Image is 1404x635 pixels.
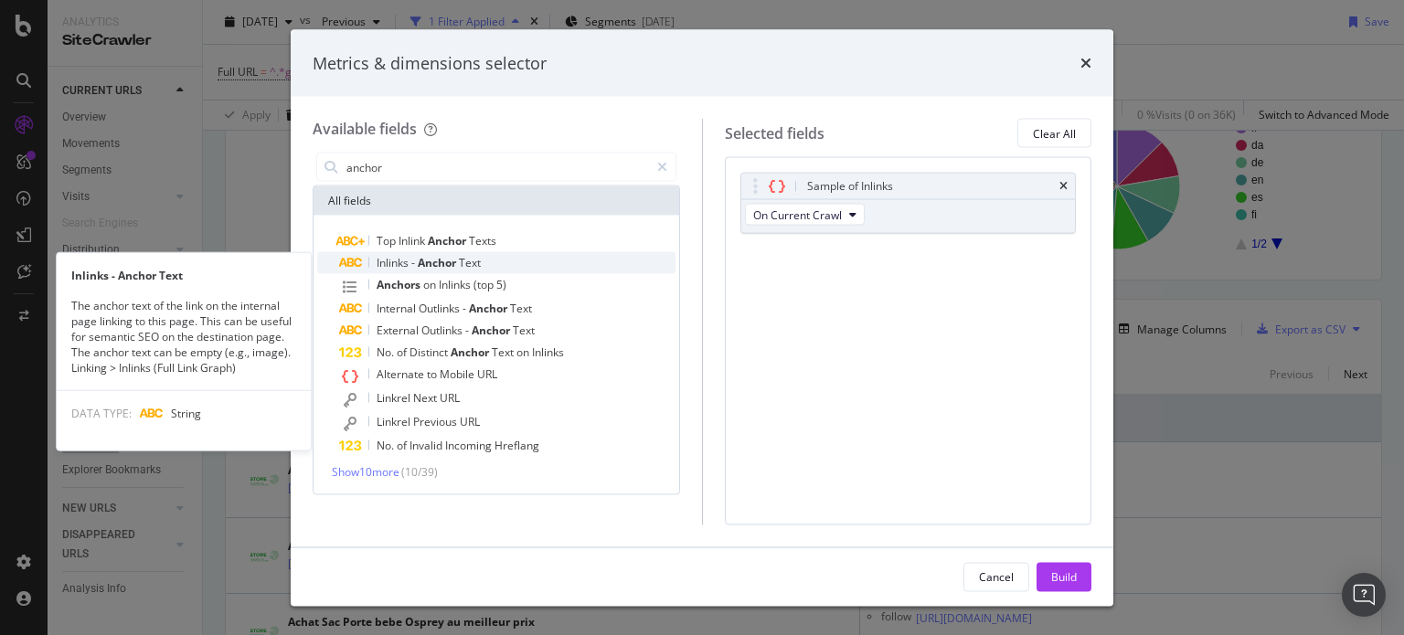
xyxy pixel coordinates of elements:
[313,51,547,75] div: Metrics & dimensions selector
[440,390,460,406] span: URL
[465,323,472,338] span: -
[57,297,311,376] div: The anchor text of the link on the internal page linking to this page. This can be useful for sem...
[463,301,469,316] span: -
[418,255,459,270] span: Anchor
[413,390,440,406] span: Next
[377,414,413,429] span: Linkrel
[427,366,440,382] span: to
[345,153,649,181] input: Search by field name
[513,323,535,338] span: Text
[477,366,497,382] span: URL
[1033,125,1076,141] div: Clear All
[411,255,418,270] span: -
[377,301,419,316] span: Internal
[753,206,842,222] span: On Current Crawl
[745,204,865,226] button: On Current Crawl
[807,177,893,196] div: Sample of Inlinks
[377,390,413,406] span: Linkrel
[445,438,495,453] span: Incoming
[314,186,679,216] div: All fields
[409,344,451,360] span: Distinct
[451,344,492,360] span: Anchor
[439,277,473,292] span: Inlinks
[510,301,532,316] span: Text
[469,301,510,316] span: Anchor
[459,255,481,270] span: Text
[1051,568,1077,584] div: Build
[469,233,496,249] span: Texts
[377,344,397,360] span: No.
[1017,119,1091,148] button: Clear All
[409,438,445,453] span: Invalid
[377,438,397,453] span: No.
[397,344,409,360] span: of
[313,119,417,139] div: Available fields
[419,301,463,316] span: Outlinks
[291,29,1113,606] div: modal
[1342,573,1386,617] div: Open Intercom Messenger
[57,267,311,282] div: Inlinks - Anchor Text
[495,438,539,453] span: Hreflang
[1059,181,1068,192] div: times
[492,344,516,360] span: Text
[399,233,428,249] span: Inlink
[740,173,1077,234] div: Sample of InlinkstimesOn Current Crawl
[516,344,532,360] span: on
[397,438,409,453] span: of
[377,233,399,249] span: Top
[472,323,513,338] span: Anchor
[421,323,465,338] span: Outlinks
[473,277,496,292] span: (top
[496,277,506,292] span: 5)
[1037,562,1091,591] button: Build
[377,255,411,270] span: Inlinks
[1080,51,1091,75] div: times
[377,366,427,382] span: Alternate
[428,233,469,249] span: Anchor
[377,277,423,292] span: Anchors
[532,344,564,360] span: Inlinks
[460,414,480,429] span: URL
[401,464,438,480] span: ( 10 / 39 )
[423,277,439,292] span: on
[440,366,477,382] span: Mobile
[725,122,824,143] div: Selected fields
[413,414,460,429] span: Previous
[332,464,399,480] span: Show 10 more
[963,562,1029,591] button: Cancel
[377,323,421,338] span: External
[979,568,1014,584] div: Cancel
